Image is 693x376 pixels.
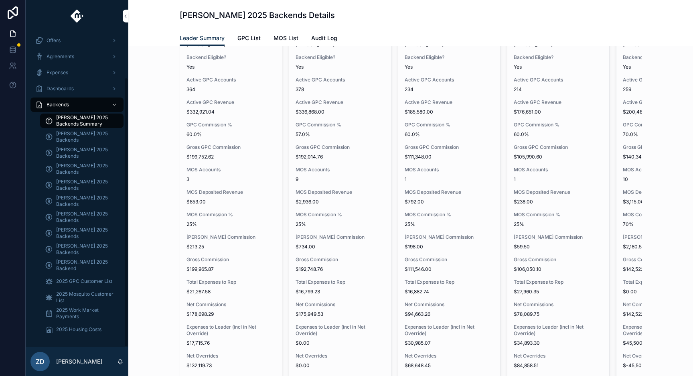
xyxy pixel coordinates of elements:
span: $132,119.73 [186,362,276,369]
span: Agreements [47,53,74,60]
span: [PERSON_NAME] 2025 Backends [56,179,115,191]
span: Gross Commission [186,256,276,263]
span: [PERSON_NAME] Commission [186,234,276,240]
span: ZD [36,357,45,366]
span: [PERSON_NAME] Commission [296,234,385,240]
a: Audit Log [311,31,337,47]
span: Leader Summary [180,34,225,42]
span: Expenses to Leader (incl in Net Override) [186,324,276,337]
span: $176,651.00 [514,109,603,115]
span: GPC Commission % [186,122,276,128]
span: $185,580.00 [405,109,494,115]
a: [PERSON_NAME] 2025 Backends [40,146,124,160]
span: 1 [514,176,603,183]
span: Net Overrides [514,353,603,359]
span: Active GPC Revenue [186,99,276,106]
span: 9 [296,176,385,183]
span: 60.0% [514,131,603,138]
span: Backend Eligible? [186,54,276,61]
span: $178,698.29 [186,311,276,317]
span: $213.25 [186,244,276,250]
a: Offers [30,33,124,48]
a: [PERSON_NAME] 2025 Backends [40,242,124,256]
span: GPC Commission % [514,122,603,128]
span: 1 [405,176,494,183]
a: [PERSON_NAME] 2025 Backends [40,210,124,224]
span: Backend Eligible? [405,54,494,61]
span: $336,868.00 [296,109,385,115]
span: Audit Log [311,34,337,42]
span: $106,050.10 [514,266,603,272]
span: Yes [296,64,385,70]
a: [PERSON_NAME] 2025 Backends [40,130,124,144]
span: Active GPC Revenue [405,99,494,106]
a: 2025 Housing Costs [40,322,124,337]
h1: [PERSON_NAME] 2025 Backends Details [180,10,335,21]
span: 2025 Housing Costs [56,326,101,333]
span: $853.00 [186,199,276,205]
span: MOS Commission % [186,211,276,218]
span: 25% [186,221,276,228]
span: [PERSON_NAME] 2025 Backends [56,195,115,207]
span: $16,882.74 [405,289,494,295]
span: $199,752.62 [186,154,276,160]
span: Gross GPC Commission [186,144,276,150]
span: Net Overrides [186,353,276,359]
span: Active GPC Accounts [514,77,603,83]
span: MOS Deposited Revenue [296,189,385,195]
span: $198.00 [405,244,494,250]
span: $175,949.53 [296,311,385,317]
p: [PERSON_NAME] [56,358,102,366]
span: [PERSON_NAME] 2025 Backends [56,163,115,175]
span: GPC List [237,34,261,42]
span: [PERSON_NAME] 2025 Backends [56,211,115,224]
span: 364 [186,86,276,93]
a: Dashboards [30,81,124,96]
span: 2025 GPC Customer List [56,278,112,285]
span: Net Commissions [296,301,385,308]
span: Backend Eligible? [296,54,385,61]
span: $68,648.45 [405,362,494,369]
span: MOS Deposited Revenue [514,189,603,195]
span: 214 [514,86,603,93]
span: [PERSON_NAME] 2025 Backends [56,130,115,143]
span: Net Overrides [296,353,385,359]
span: MOS List [274,34,298,42]
span: Gross Commission [514,256,603,263]
span: $105,990.60 [514,154,603,160]
span: Active GPC Revenue [296,99,385,106]
span: 378 [296,86,385,93]
a: [PERSON_NAME] 2025 Backends [40,178,124,192]
span: 25% [514,221,603,228]
a: [PERSON_NAME] 2025 Backends Summary [40,114,124,128]
a: [PERSON_NAME] 2025 Backend [40,258,124,272]
span: MOS Accounts [405,167,494,173]
span: 25% [405,221,494,228]
span: Active GPC Accounts [296,77,385,83]
a: [PERSON_NAME] 2025 Backends [40,162,124,176]
span: $192,748.76 [296,266,385,272]
span: [PERSON_NAME] 2025 Backends [56,243,115,256]
a: 2025 Work Market Payments [40,306,124,321]
span: Active GPC Accounts [405,77,494,83]
a: 2025 GPC Customer List [40,274,124,289]
span: 3 [186,176,276,183]
span: $30,985.07 [405,340,494,346]
a: Backends [30,98,124,112]
span: [PERSON_NAME] 2025 Backends Summary [56,114,115,127]
a: GPC List [237,31,261,47]
span: [PERSON_NAME] Commission [405,234,494,240]
span: Total Expenses to Rep [186,279,276,285]
span: 25% [296,221,385,228]
span: Gross Commission [296,256,385,263]
span: $59.50 [514,244,603,250]
span: [PERSON_NAME] 2025 Backends [56,146,115,159]
span: Total Expenses to Rep [405,279,494,285]
span: MOS Deposited Revenue [186,189,276,195]
span: $111,546.00 [405,266,494,272]
span: Net Commissions [186,301,276,308]
div: scrollable content [26,32,128,347]
span: $199,965.87 [186,266,276,272]
span: Active GPC Accounts [186,77,276,83]
span: 2025 Mosquito Customer List [56,291,115,304]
